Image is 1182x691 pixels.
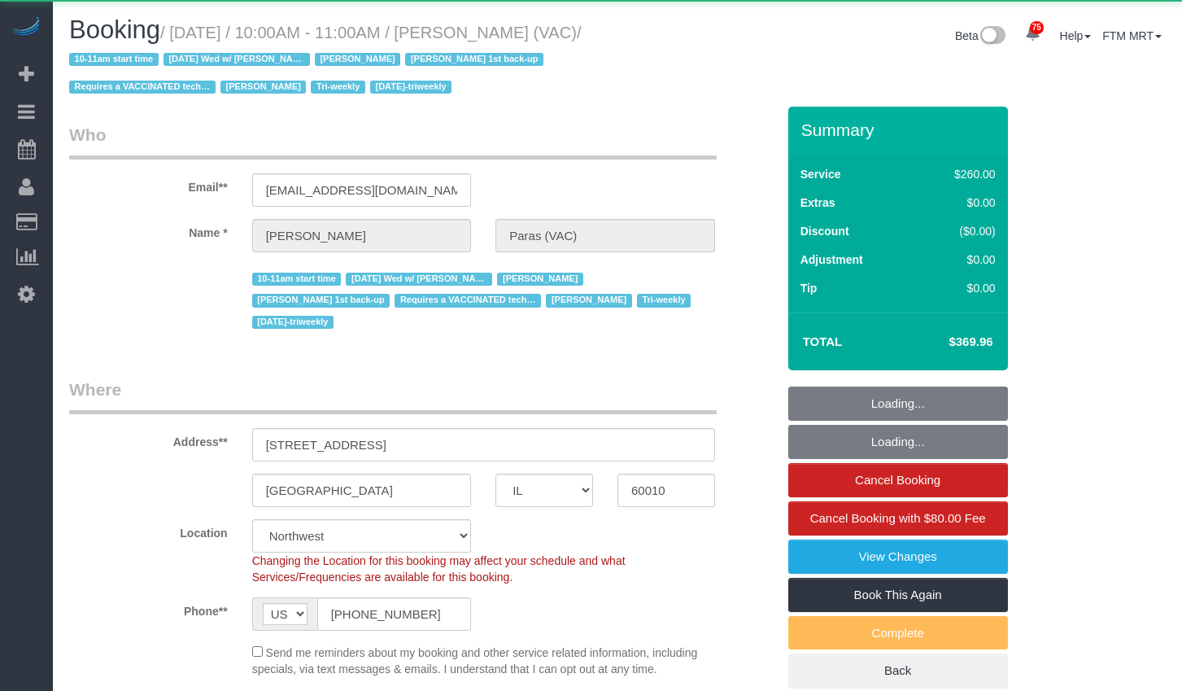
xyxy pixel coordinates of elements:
span: [PERSON_NAME] [497,273,582,286]
span: Cancel Booking with $80.00 Fee [810,511,986,525]
span: [PERSON_NAME] 1st back-up [252,294,390,307]
span: / [69,24,582,97]
span: Requires a VACCINATED tech/trainee [395,294,541,307]
label: Tip [800,280,818,296]
h4: $369.96 [900,335,992,349]
span: Send me reminders about my booking and other service related information, including specials, via... [252,646,698,676]
div: $0.00 [920,251,996,268]
legend: Where [69,378,717,414]
a: Book This Again [788,578,1008,612]
strong: Total [803,335,843,348]
div: $0.00 [920,195,996,211]
a: View Changes [788,540,1008,574]
span: 75 [1030,21,1044,34]
span: Requires a VACCINATED tech/trainee [69,81,216,94]
span: Changing the Location for this booking may affect your schedule and what Services/Frequencies are... [252,554,626,584]
span: [DATE]-triweekly [252,316,334,329]
div: $0.00 [920,280,996,296]
input: Zip Code** [617,474,715,507]
span: 10-11am start time [252,273,342,286]
label: Extras [800,195,835,211]
a: FTM MRT [1102,29,1162,42]
span: 10-11am start time [69,53,159,66]
span: [DATE] Wed w/ [PERSON_NAME] [164,53,310,66]
span: Tri-weekly [637,294,691,307]
a: Cancel Booking [788,463,1008,497]
span: [PERSON_NAME] 1st back-up [405,53,543,66]
legend: Who [69,123,717,160]
label: Location [57,519,240,541]
span: Booking [69,15,160,44]
span: [DATE]-triweekly [370,81,451,94]
span: [PERSON_NAME] [546,294,631,307]
input: First Name** [252,219,472,252]
a: 75 [1017,16,1049,52]
a: Cancel Booking with $80.00 Fee [788,501,1008,536]
label: Adjustment [800,251,863,268]
div: ($0.00) [920,223,996,239]
h3: Summary [801,120,1000,139]
label: Discount [800,223,849,239]
span: Tri-weekly [311,81,364,94]
small: / [DATE] / 10:00AM - 11:00AM / [PERSON_NAME] (VAC) [69,24,582,97]
img: New interface [979,26,1005,47]
input: Last Name* [495,219,715,252]
div: $260.00 [920,166,996,182]
a: Beta [955,29,1005,42]
a: Help [1060,29,1092,42]
img: Automaid Logo [10,16,42,39]
a: Back [788,654,1008,688]
span: [PERSON_NAME] [315,53,400,66]
label: Name * [57,219,240,241]
span: [PERSON_NAME] [220,81,306,94]
span: [DATE] Wed w/ [PERSON_NAME] [346,273,492,286]
label: Service [800,166,841,182]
